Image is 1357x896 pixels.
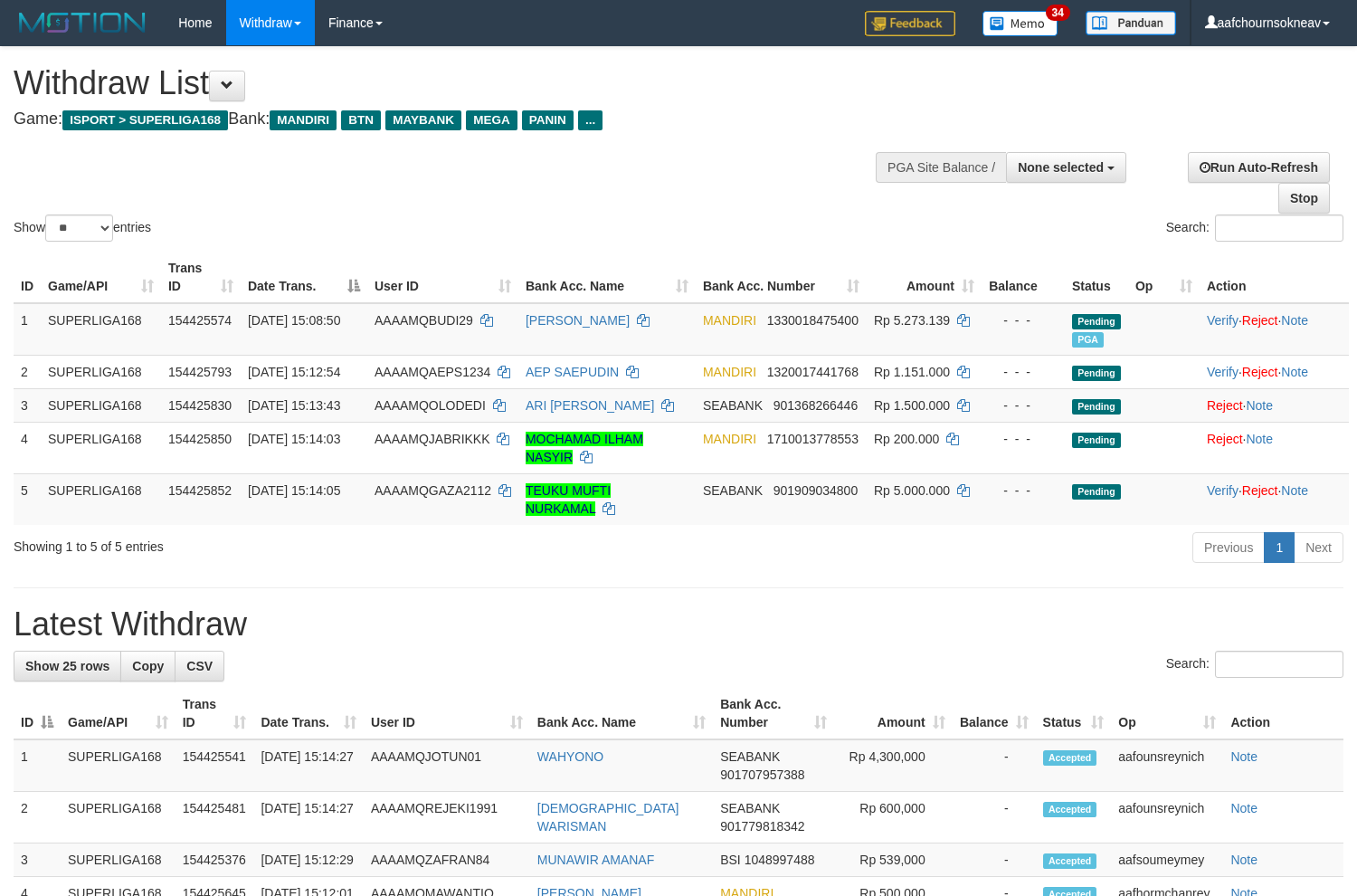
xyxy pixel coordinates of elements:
[1230,801,1257,815] a: Note
[253,739,364,792] td: [DATE] 15:14:27
[364,844,530,877] td: AAAAMQZAFRAN84
[1111,688,1223,739] th: Op: activate to sort column ascending
[14,9,151,36] img: MOTION_logo.png
[61,844,176,877] td: SUPERLIGA168
[341,110,381,130] span: BTN
[168,365,232,379] span: 154425793
[14,422,41,473] td: 4
[367,252,518,303] th: User ID: activate to sort column ascending
[1065,252,1128,303] th: Status
[874,483,950,498] span: Rp 5.000.000
[1207,432,1243,446] a: Reject
[364,792,530,844] td: AAAAMQREJEKI1991
[14,473,41,525] td: 5
[1111,792,1223,844] td: aafounsreynich
[1200,422,1349,473] td: ·
[537,801,679,834] a: [DEMOGRAPHIC_DATA] WARISMAN
[767,313,859,328] span: Copy 1330018475400 to clipboard
[176,739,254,792] td: 154425541
[14,606,1343,643] h1: Latest Withdraw
[176,688,254,739] th: Trans ID: activate to sort column ascending
[1111,739,1223,792] td: aafounsreynich
[14,65,887,101] h1: Withdraw List
[989,430,1058,448] div: - - -
[720,767,804,782] span: Copy 901707957388 to clipboard
[1200,252,1349,303] th: Action
[1207,365,1238,379] a: Verify
[375,313,473,328] span: AAAAMQBUDI29
[248,432,340,446] span: [DATE] 15:14:03
[526,398,654,413] a: ARI [PERSON_NAME]
[364,739,530,792] td: AAAAMQJOTUN01
[375,432,490,446] span: AAAAMQJABRIKKK
[1246,398,1273,413] a: Note
[1207,483,1238,498] a: Verify
[834,688,953,739] th: Amount: activate to sort column ascending
[1072,484,1121,500] span: Pending
[1086,11,1176,35] img: panduan.png
[1278,183,1330,214] a: Stop
[537,853,654,867] a: MUNAWIR AMANAF
[1281,483,1308,498] a: Note
[1072,366,1121,381] span: Pending
[703,432,756,446] span: MANDIRI
[14,688,61,739] th: ID: activate to sort column descending
[1200,473,1349,525] td: · ·
[1166,214,1343,242] label: Search:
[168,313,232,328] span: 154425574
[14,303,41,356] td: 1
[62,110,228,130] span: ISPORT > SUPERLIGA168
[248,313,340,328] span: [DATE] 15:08:50
[703,398,763,413] span: SEABANK
[1281,313,1308,328] a: Note
[1200,303,1349,356] td: · ·
[1036,688,1112,739] th: Status: activate to sort column ascending
[773,398,858,413] span: Copy 901368266446 to clipboard
[1294,532,1343,563] a: Next
[874,313,950,328] span: Rp 5.273.139
[767,365,859,379] span: Copy 1320017441768 to clipboard
[989,311,1058,329] div: - - -
[1072,399,1121,415] span: Pending
[874,365,950,379] span: Rp 1.151.000
[1018,160,1104,175] span: None selected
[1230,853,1257,867] a: Note
[176,792,254,844] td: 154425481
[720,749,780,764] span: SEABANK
[25,659,109,673] span: Show 25 rows
[953,739,1036,792] td: -
[578,110,603,130] span: ...
[834,844,953,877] td: Rp 539,000
[703,313,756,328] span: MANDIRI
[176,844,254,877] td: 154425376
[526,483,611,516] a: TEUKU MUFTI NURKAMAL
[375,365,490,379] span: AAAAMQAEPS1234
[696,252,867,303] th: Bank Acc. Number: activate to sort column ascending
[876,152,1006,183] div: PGA Site Balance /
[175,651,224,682] a: CSV
[253,688,364,739] th: Date Trans.: activate to sort column ascending
[703,365,756,379] span: MANDIRI
[41,355,161,388] td: SUPERLIGA168
[61,792,176,844] td: SUPERLIGA168
[1128,252,1200,303] th: Op: activate to sort column ascending
[874,398,950,413] span: Rp 1.500.000
[1046,5,1070,21] span: 34
[953,792,1036,844] td: -
[14,651,121,682] a: Show 25 rows
[834,739,953,792] td: Rp 4,300,000
[41,252,161,303] th: Game/API: activate to sort column ascending
[1215,214,1343,242] input: Search:
[865,11,955,36] img: Feedback.jpg
[1281,365,1308,379] a: Note
[41,473,161,525] td: SUPERLIGA168
[989,481,1058,500] div: - - -
[14,214,151,242] label: Show entries
[14,792,61,844] td: 2
[41,303,161,356] td: SUPERLIGA168
[1072,314,1121,329] span: Pending
[41,422,161,473] td: SUPERLIGA168
[241,252,367,303] th: Date Trans.: activate to sort column descending
[168,398,232,413] span: 154425830
[703,483,763,498] span: SEABANK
